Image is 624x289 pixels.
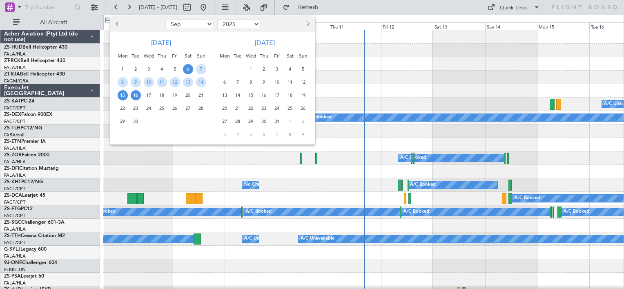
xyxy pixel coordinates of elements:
span: 29 [118,116,128,127]
span: 3 [144,64,154,74]
span: 28 [196,103,206,113]
span: 19 [170,90,180,100]
div: 17-9-2025 [142,89,155,102]
div: Wed [244,49,257,62]
div: 1-9-2025 [116,62,129,76]
span: 1 [246,64,256,74]
div: 12-10-2025 [296,76,310,89]
div: 24-9-2025 [142,102,155,115]
div: Fri [168,49,181,62]
span: 11 [285,77,295,87]
span: 25 [157,103,167,113]
div: Mon [218,49,231,62]
div: 12-9-2025 [168,76,181,89]
div: 6-11-2025 [257,128,270,141]
span: 16 [131,90,141,100]
div: Tue [231,49,244,62]
span: 6 [183,64,193,74]
div: Sat [283,49,296,62]
span: 9 [131,77,141,87]
span: 16 [259,90,269,100]
div: 9-11-2025 [296,128,310,141]
span: 24 [144,103,154,113]
span: 7 [272,129,282,140]
div: 26-10-2025 [296,102,310,115]
div: 3-11-2025 [218,128,231,141]
div: Tue [129,49,142,62]
span: 5 [246,129,256,140]
div: 17-10-2025 [270,89,283,102]
span: 17 [144,90,154,100]
span: 20 [183,90,193,100]
span: 17 [272,90,282,100]
span: 29 [246,116,256,127]
span: 2 [131,64,141,74]
span: 23 [259,103,269,113]
div: 3-9-2025 [142,62,155,76]
div: 14-10-2025 [231,89,244,102]
div: 30-10-2025 [257,115,270,128]
span: 7 [196,64,206,74]
div: 20-9-2025 [181,89,194,102]
div: 5-9-2025 [168,62,181,76]
div: 23-10-2025 [257,102,270,115]
span: 22 [246,103,256,113]
div: Thu [155,49,168,62]
span: 20 [220,103,230,113]
span: 2 [259,64,269,74]
span: 13 [220,90,230,100]
div: 27-9-2025 [181,102,194,115]
span: 21 [196,90,206,100]
div: 7-11-2025 [270,128,283,141]
div: 30-9-2025 [129,115,142,128]
span: 5 [170,64,180,74]
span: 27 [183,103,193,113]
div: 19-10-2025 [296,89,310,102]
div: 23-9-2025 [129,102,142,115]
div: Mon [116,49,129,62]
div: 9-9-2025 [129,76,142,89]
div: 6-9-2025 [181,62,194,76]
div: 14-9-2025 [194,76,207,89]
button: Previous month [114,18,123,31]
span: 12 [170,77,180,87]
div: 11-10-2025 [283,76,296,89]
div: Sun [194,49,207,62]
span: 7 [233,77,243,87]
span: 14 [233,90,243,100]
span: 8 [285,129,295,140]
span: 30 [131,116,141,127]
div: Wed [142,49,155,62]
span: 21 [233,103,243,113]
div: 4-9-2025 [155,62,168,76]
div: 18-10-2025 [283,89,296,102]
div: 4-11-2025 [231,128,244,141]
div: 28-10-2025 [231,115,244,128]
div: 28-9-2025 [194,102,207,115]
span: 23 [131,103,141,113]
div: Sun [296,49,310,62]
div: 5-11-2025 [244,128,257,141]
div: 6-10-2025 [218,76,231,89]
div: 13-9-2025 [181,76,194,89]
div: 4-10-2025 [283,62,296,76]
select: Select year [217,19,260,29]
div: 10-9-2025 [142,76,155,89]
span: 24 [272,103,282,113]
span: 15 [246,90,256,100]
span: 26 [170,103,180,113]
div: 15-10-2025 [244,89,257,102]
span: 1 [118,64,128,74]
span: 14 [196,77,206,87]
div: 25-10-2025 [283,102,296,115]
div: 8-11-2025 [283,128,296,141]
span: 3 [272,64,282,74]
div: 3-10-2025 [270,62,283,76]
div: 1-10-2025 [244,62,257,76]
div: 29-9-2025 [116,115,129,128]
div: 8-10-2025 [244,76,257,89]
div: 2-10-2025 [257,62,270,76]
span: 10 [272,77,282,87]
div: 2-11-2025 [296,115,310,128]
div: 22-9-2025 [116,102,129,115]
